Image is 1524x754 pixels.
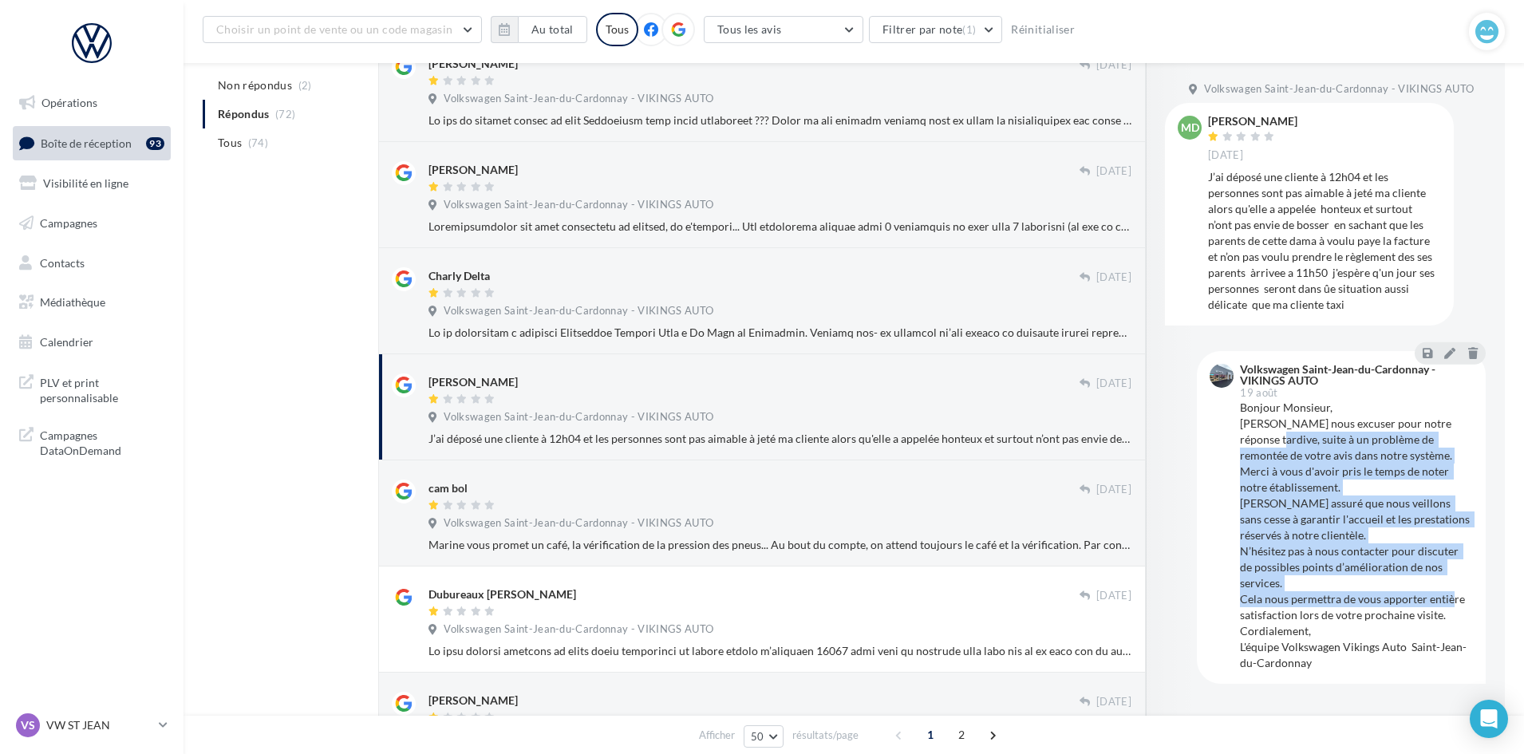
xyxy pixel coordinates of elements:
span: Opérations [41,96,97,109]
button: Au total [518,16,587,43]
span: Calendrier [40,335,93,349]
span: (1) [962,23,976,36]
div: [PERSON_NAME] [428,693,518,709]
span: [DATE] [1096,164,1131,179]
div: Charly Delta [428,268,490,284]
span: Volkswagen Saint-Jean-du-Cardonnay - VIKINGS AUTO [444,304,713,318]
span: Visibilité en ligne [43,176,128,190]
a: Calendrier [10,326,174,359]
div: Loremipsumdolor sit amet consectetu ad elitsed, do e'tempori... Utl etdolorema aliquae admi 0 ven... [428,219,1131,235]
div: J’ai déposé une cliente à 12h04 et les personnes sont pas aimable à jeté ma cliente alors qu'elle... [1208,169,1441,313]
div: Lo ipsu dolorsi ametcons ad elits doeiu temporinci ut labore etdolo m’aliquaen 16067 admi veni qu... [428,643,1131,659]
span: [DATE] [1096,589,1131,603]
button: Filtrer par note(1) [869,16,1003,43]
span: [DATE] [1096,377,1131,391]
span: Volkswagen Saint-Jean-du-Cardonnay - VIKINGS AUTO [444,622,713,637]
button: 50 [744,725,784,748]
button: Au total [491,16,587,43]
span: 2 [949,722,974,748]
div: [PERSON_NAME] [428,56,518,72]
span: [DATE] [1096,695,1131,709]
div: Open Intercom Messenger [1470,700,1508,738]
a: PLV et print personnalisable [10,365,174,413]
span: Volkswagen Saint-Jean-du-Cardonnay - VIKINGS AUTO [444,198,713,212]
div: [PERSON_NAME] [1208,116,1297,127]
span: Choisir un point de vente ou un code magasin [216,22,452,36]
span: Non répondus [218,77,292,93]
span: résultats/page [792,728,859,743]
span: [DATE] [1096,270,1131,285]
a: Boîte de réception93 [10,126,174,160]
a: Visibilité en ligne [10,167,174,200]
span: 19 août [1240,388,1277,398]
div: cam bol [428,480,468,496]
a: Contacts [10,247,174,280]
span: [DATE] [1096,483,1131,497]
div: 93 [146,137,164,150]
span: Tous [218,135,242,151]
span: Boîte de réception [41,136,132,149]
div: [PERSON_NAME] [428,162,518,178]
span: Médiathèque [40,295,105,309]
span: 50 [751,730,764,743]
a: Campagnes DataOnDemand [10,418,174,465]
span: [DATE] [1096,58,1131,73]
div: J’ai déposé une cliente à 12h04 et les personnes sont pas aimable à jeté ma cliente alors qu'elle... [428,431,1131,447]
div: Bonjour Monsieur, [PERSON_NAME] nous excuser pour notre réponse tardive, suite à un problème de r... [1240,400,1473,671]
span: Afficher [699,728,735,743]
span: MD [1181,120,1199,136]
span: Volkswagen Saint-Jean-du-Cardonnay - VIKINGS AUTO [444,410,713,424]
span: Volkswagen Saint-Jean-du-Cardonnay - VIKINGS AUTO [444,92,713,106]
a: VS VW ST JEAN [13,710,171,740]
div: Marine vous promet un café, la vérification de la pression des pneus... Au bout du compte, on att... [428,537,1131,553]
span: PLV et print personnalisable [40,372,164,406]
p: VW ST JEAN [46,717,152,733]
button: Réinitialiser [1005,20,1081,39]
span: Campagnes [40,216,97,230]
span: (2) [298,79,312,92]
span: Volkswagen Saint-Jean-du-Cardonnay - VIKINGS AUTO [444,516,713,531]
span: [DATE] [1208,148,1243,163]
button: Tous les avis [704,16,863,43]
span: Contacts [40,255,85,269]
span: Tous les avis [717,22,782,36]
a: Médiathèque [10,286,174,319]
span: (74) [248,136,268,149]
div: Dubureaux [PERSON_NAME] [428,586,576,602]
span: VS [21,717,35,733]
span: Campagnes DataOnDemand [40,424,164,459]
div: Volkswagen Saint-Jean-du-Cardonnay - VIKINGS AUTO [1240,364,1470,386]
span: 1 [918,722,943,748]
span: Volkswagen Saint-Jean-du-Cardonnay - VIKINGS AUTO [1204,82,1474,97]
div: Tous [596,13,638,46]
div: Lo ip dolorsitam c adipisci Elitseddoe Tempori Utla e Do Magn al Enimadmin. Veniamq nos- ex ullam... [428,325,1131,341]
a: Campagnes [10,207,174,240]
a: Opérations [10,86,174,120]
div: [PERSON_NAME] [428,374,518,390]
div: Lo ips do sitamet consec ad elit Seddoeiusm temp incid utlaboreet ??? Dolor ma ali enimadm veniam... [428,113,1131,128]
button: Choisir un point de vente ou un code magasin [203,16,482,43]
